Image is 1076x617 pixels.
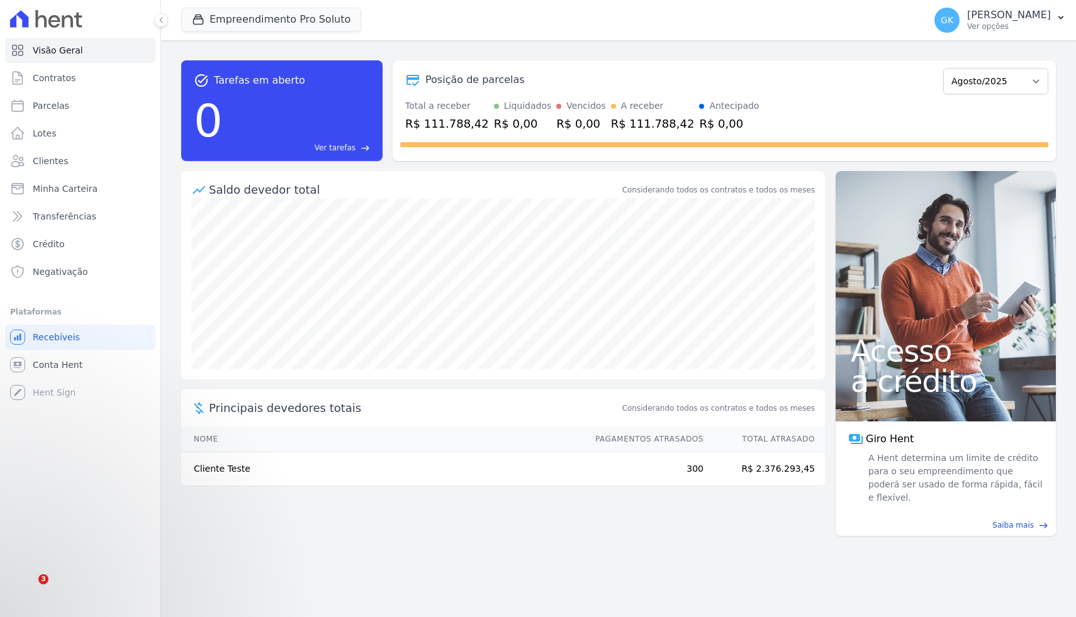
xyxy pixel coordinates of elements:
a: Transferências [5,204,155,229]
span: Recebíveis [33,331,80,343]
a: Crédito [5,231,155,257]
span: Transferências [33,210,96,223]
a: Visão Geral [5,38,155,63]
span: A Hent determina um limite de crédito para o seu empreendimento que poderá ser usado de forma ráp... [866,452,1043,504]
div: R$ 0,00 [556,115,605,132]
div: R$ 0,00 [494,115,552,132]
a: Saiba mais east [843,520,1048,531]
a: Clientes [5,148,155,174]
span: east [361,143,370,153]
p: [PERSON_NAME] [967,9,1051,21]
span: Acesso [851,336,1041,366]
td: R$ 2.376.293,45 [704,452,825,486]
span: Negativação [33,265,88,278]
div: 0 [194,88,223,153]
div: Plataformas [10,304,150,320]
td: 300 [583,452,704,486]
span: task_alt [194,73,209,88]
a: Negativação [5,259,155,284]
a: Lotes [5,121,155,146]
span: 3 [38,574,48,584]
iframe: Intercom live chat [13,574,43,604]
div: Posição de parcelas [425,72,525,87]
iframe: Intercom notifications mensagem [9,495,261,583]
a: Minha Carteira [5,176,155,201]
div: R$ 0,00 [699,115,759,132]
div: Total a receber [405,99,489,113]
span: Clientes [33,155,68,167]
span: Ver tarefas [315,142,356,153]
th: Total Atrasado [704,426,825,452]
span: Giro Hent [866,431,914,447]
span: Considerando todos os contratos e todos os meses [622,403,815,414]
p: Ver opções [967,21,1051,31]
span: Contratos [33,72,76,84]
span: Lotes [33,127,57,140]
span: Tarefas em aberto [214,73,305,88]
span: Parcelas [33,99,69,112]
span: east [1039,521,1048,530]
div: Saldo devedor total [209,181,620,198]
a: Parcelas [5,93,155,118]
span: Visão Geral [33,44,83,57]
span: a crédito [851,366,1041,396]
span: Saiba mais [992,520,1034,531]
span: Principais devedores totais [209,399,620,416]
div: Antecipado [709,99,759,113]
a: Recebíveis [5,325,155,350]
div: Liquidados [504,99,552,113]
div: R$ 111.788,42 [611,115,695,132]
a: Ver tarefas east [228,142,370,153]
th: Pagamentos Atrasados [583,426,704,452]
a: Conta Hent [5,352,155,377]
a: Contratos [5,65,155,91]
span: Conta Hent [33,359,82,371]
div: Vencidos [566,99,605,113]
div: Considerando todos os contratos e todos os meses [622,184,815,196]
button: GK [PERSON_NAME] Ver opções [924,3,1076,38]
span: Crédito [33,238,65,250]
th: Nome [181,426,583,452]
span: GK [941,16,953,25]
div: A receber [621,99,664,113]
td: Cliente Teste [181,452,583,486]
span: Minha Carteira [33,182,98,195]
div: R$ 111.788,42 [405,115,489,132]
button: Empreendimento Pro Soluto [181,8,361,31]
